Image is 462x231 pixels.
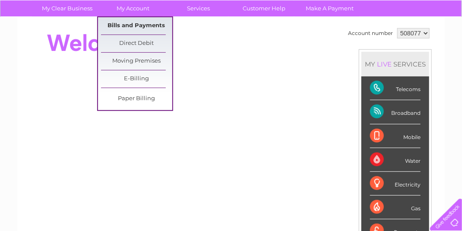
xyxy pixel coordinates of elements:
div: Electricity [370,172,421,196]
a: Services [163,0,234,16]
div: Mobile [370,124,421,148]
a: Water [310,37,326,43]
a: My Account [98,0,169,16]
div: Broadband [370,100,421,124]
div: Gas [370,196,421,219]
a: Customer Help [229,0,300,16]
a: My Clear Business [32,0,103,16]
div: MY SERVICES [361,52,429,76]
div: LIVE [375,60,393,68]
a: Bills and Payments [101,17,172,35]
div: Clear Business is a trading name of Verastar Limited (registered in [GEOGRAPHIC_DATA] No. 3667643... [28,5,436,42]
a: Telecoms [356,37,382,43]
a: Blog [387,37,399,43]
a: Paper Billing [101,90,172,108]
a: 0333 014 3131 [299,4,359,15]
td: Account number [346,26,395,41]
a: Direct Debit [101,35,172,52]
a: E-Billing [101,70,172,88]
div: Telecoms [370,76,421,100]
a: Energy [332,37,351,43]
div: Water [370,148,421,172]
img: logo.png [16,22,60,49]
a: Moving Premises [101,53,172,70]
a: Make A Payment [294,0,366,16]
a: Contact [405,37,426,43]
a: Log out [434,37,454,43]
